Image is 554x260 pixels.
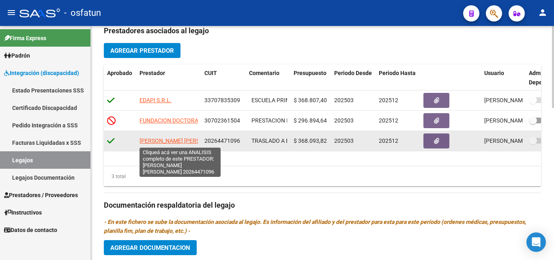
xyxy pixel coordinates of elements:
button: Agregar Documentacion [104,240,197,255]
span: Instructivos [4,208,42,217]
span: $ 368.093,82 [294,138,327,144]
span: $ 368.807,40 [294,97,327,103]
span: Firma Express [4,34,46,43]
span: Comentario [249,70,279,76]
span: 202503 [334,138,354,144]
span: Usuario [484,70,504,76]
datatable-header-cell: Usuario [481,64,526,91]
div: 3 total [104,172,126,181]
i: - En este fichero se sube la documentación asociada al legajo. Es información del afiliado y del ... [104,219,526,234]
span: Prestador [140,70,165,76]
span: Periodo Hasta [379,70,416,76]
span: Agregar Prestador [110,47,174,54]
span: EDAPI S.R.L. [140,97,172,103]
span: Datos de contacto [4,226,57,234]
span: 202512 [379,117,398,124]
span: 202503 [334,117,354,124]
h3: Prestadores asociados al legajo [104,25,541,37]
datatable-header-cell: Prestador [136,64,201,91]
mat-icon: person [538,8,548,17]
datatable-header-cell: Periodo Hasta [376,64,420,91]
span: Agregar Documentacion [110,244,190,251]
span: - osfatun [64,4,101,22]
span: TRASLADO A EDAPI E [PERSON_NAME] [251,138,351,144]
datatable-header-cell: Aprobado [104,64,136,91]
datatable-header-cell: CUIT [201,64,246,91]
span: $ 296.894,64 [294,117,327,124]
span: FUNDACION DOCTORA [PERSON_NAME] PARA GRUPOS VULNERABLES [140,117,322,124]
h3: Documentación respaldatoria del legajo [104,200,541,211]
datatable-header-cell: Comentario [246,64,290,91]
span: 202512 [379,97,398,103]
span: 30702361504 [204,117,240,124]
span: Presupuesto [294,70,326,76]
span: Aprobado [107,70,132,76]
mat-icon: menu [6,8,16,17]
span: 202512 [379,138,398,144]
span: CUIT [204,70,217,76]
span: Padrón [4,51,30,60]
span: ESCUELA PRIMARIA [251,97,303,103]
button: Agregar Prestador [104,43,180,58]
span: 20264471096 [204,138,240,144]
datatable-header-cell: Presupuesto [290,64,331,91]
span: PRESTACION DE APOYO [PERSON_NAME] [251,117,358,124]
datatable-header-cell: Periodo Desde [331,64,376,91]
span: Integración (discapacidad) [4,69,79,77]
span: [PERSON_NAME] [PERSON_NAME] [140,138,228,144]
span: Periodo Desde [334,70,372,76]
span: 33707835309 [204,97,240,103]
div: Open Intercom Messenger [526,232,546,252]
span: 202503 [334,97,354,103]
span: Prestadores / Proveedores [4,191,78,200]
